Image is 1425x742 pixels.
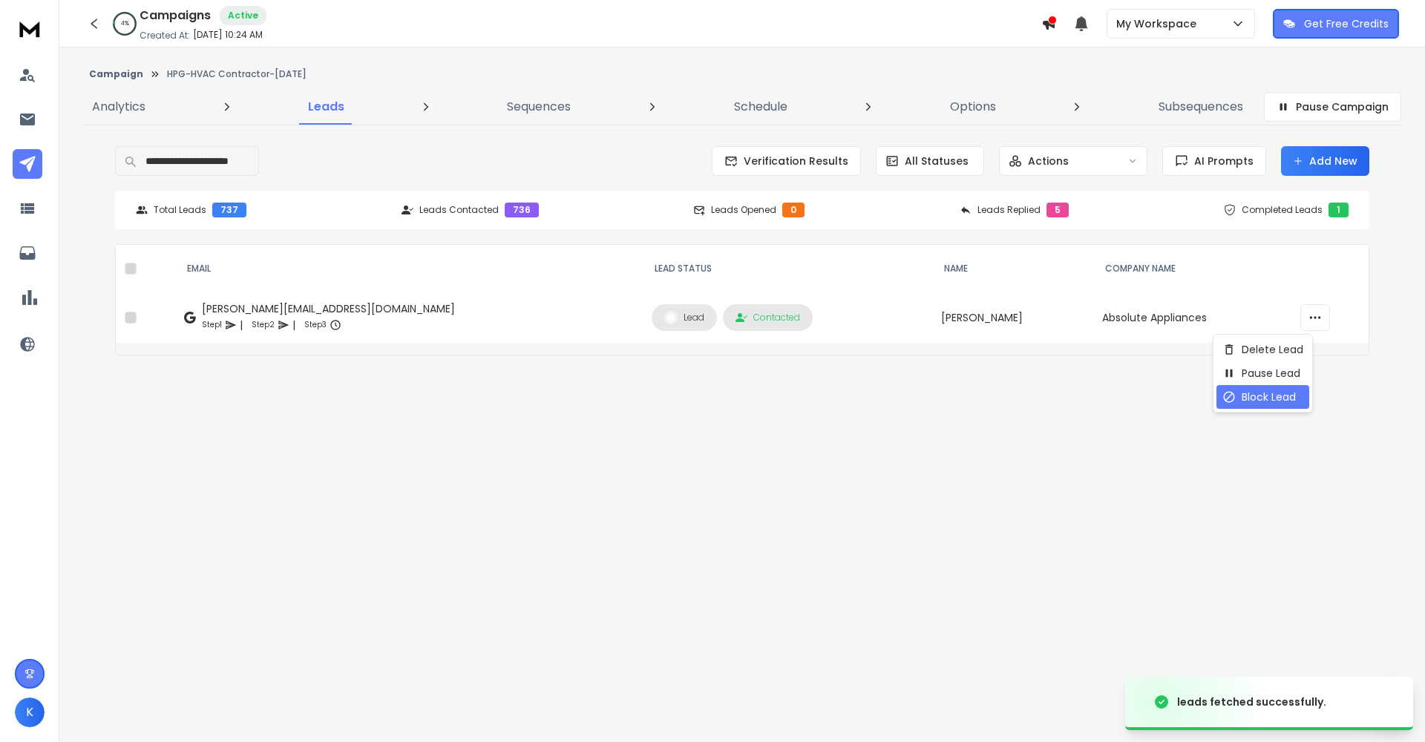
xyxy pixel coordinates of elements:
div: 5 [1046,203,1069,217]
p: Actions [1028,154,1069,168]
img: logo [15,15,45,42]
button: Get Free Credits [1273,9,1399,39]
p: Leads Opened [711,204,776,216]
span: AI Prompts [1188,154,1254,168]
p: Delete Lead [1242,342,1303,357]
p: Pause Lead [1242,366,1300,381]
a: Subsequences [1150,89,1252,125]
td: [PERSON_NAME] [932,292,1093,343]
p: Completed Leads [1242,204,1323,216]
th: Company Name [1093,245,1291,292]
p: Options [950,98,996,116]
th: EMAIL [175,245,643,292]
p: Leads [308,98,344,116]
span: Verification Results [738,154,848,168]
button: K [15,697,45,727]
div: 0 [782,203,805,217]
td: Absolute Appliances [1093,292,1291,343]
button: Add New [1281,146,1369,176]
div: Active [220,6,266,25]
p: Analytics [92,98,145,116]
p: | [292,318,295,332]
p: Leads Contacted [419,204,499,216]
div: 737 [212,203,246,217]
p: Sequences [507,98,571,116]
button: Campaign [89,68,143,80]
p: Get Free Credits [1304,16,1389,31]
p: Step 2 [252,318,275,332]
a: Sequences [498,89,580,125]
div: Lead [664,311,704,324]
p: All Statuses [905,154,969,168]
div: leads fetched successfully. [1177,695,1326,709]
p: [DATE] 10:24 AM [193,29,263,41]
p: Total Leads [154,204,206,216]
h1: Campaigns [140,7,211,24]
a: Schedule [725,89,796,125]
p: HPG-HVAC Contractor-[DATE] [167,68,307,80]
th: NAME [932,245,1093,292]
a: Analytics [83,89,154,125]
p: Step 3 [304,318,327,332]
a: Leads [299,89,353,125]
p: | [240,318,243,332]
button: Pause Campaign [1264,92,1401,122]
div: 736 [505,203,539,217]
div: Contacted [736,312,800,324]
button: Verification Results [712,146,861,176]
a: Options [941,89,1005,125]
button: AI Prompts [1162,146,1266,176]
p: Subsequences [1159,98,1243,116]
th: LEAD STATUS [643,245,932,292]
p: My Workspace [1116,16,1202,31]
p: Leads Replied [977,204,1041,216]
p: Schedule [734,98,787,116]
div: [PERSON_NAME][EMAIL_ADDRESS][DOMAIN_NAME] [202,301,455,316]
p: Step 1 [202,318,222,332]
p: Created At: [140,30,190,42]
p: Block Lead [1242,390,1296,404]
p: 4 % [121,19,129,28]
div: 1 [1329,203,1349,217]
